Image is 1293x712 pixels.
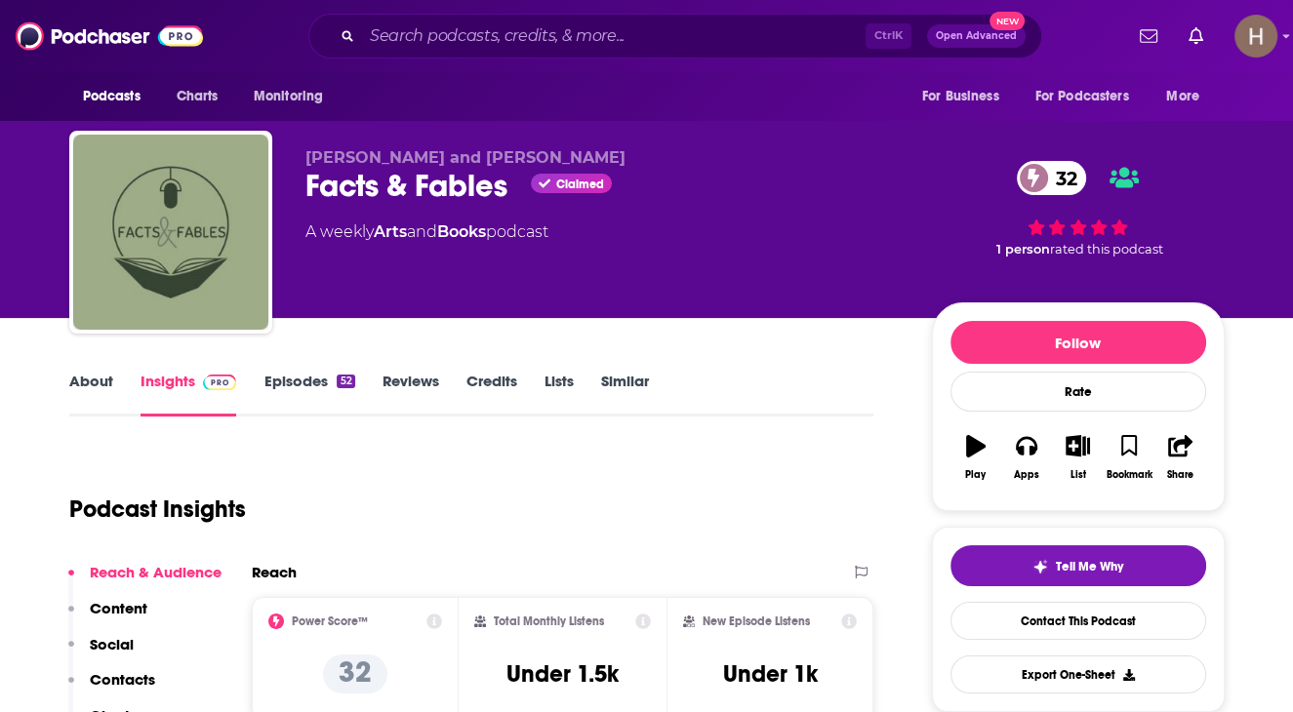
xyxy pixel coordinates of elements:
a: Episodes52 [263,372,354,416]
div: Share [1167,469,1193,481]
img: Facts & Fables [73,135,268,330]
p: Content [90,599,147,617]
a: Charts [164,78,230,115]
h2: Total Monthly Listens [494,614,604,628]
span: Charts [177,83,219,110]
span: 32 [1036,161,1087,195]
a: Show notifications dropdown [1181,20,1211,53]
span: Monitoring [254,83,323,110]
img: Podchaser - Follow, Share and Rate Podcasts [16,18,203,55]
div: Apps [1014,469,1039,481]
button: Share [1154,422,1205,493]
p: Reach & Audience [90,563,222,581]
span: Tell Me Why [1056,559,1123,574]
p: Social [90,635,134,653]
button: open menu [69,78,166,115]
span: [PERSON_NAME] and [PERSON_NAME] [305,148,626,167]
button: Play [950,422,1001,493]
button: Contacts [68,670,155,706]
span: Ctrl K [866,23,911,49]
a: About [69,372,113,416]
p: 32 [323,654,387,693]
span: Podcasts [83,83,141,110]
button: tell me why sparkleTell Me Why [950,545,1206,586]
span: Open Advanced [936,31,1017,41]
button: Show profile menu [1234,15,1277,58]
img: Podchaser Pro [203,375,237,390]
button: Open AdvancedNew [927,24,1026,48]
span: rated this podcast [1050,242,1163,257]
a: Lists [545,372,574,416]
a: Credits [466,372,517,416]
a: Reviews [383,372,439,416]
button: open menu [240,78,348,115]
button: List [1052,422,1103,493]
a: Arts [374,222,407,241]
h1: Podcast Insights [69,494,246,524]
a: Contact This Podcast [950,602,1206,640]
span: For Business [922,83,999,110]
div: A weekly podcast [305,220,548,244]
h2: Reach [252,563,297,581]
div: Rate [950,372,1206,412]
div: Play [965,469,986,481]
button: open menu [1023,78,1157,115]
span: Claimed [556,179,604,189]
h2: Power Score™ [292,614,368,628]
a: Similar [601,372,649,416]
a: Books [437,222,486,241]
span: 1 person [996,242,1050,257]
button: Apps [1001,422,1052,493]
span: More [1166,83,1199,110]
a: 32 [1017,161,1087,195]
span: For Podcasters [1035,83,1129,110]
div: 52 [337,375,354,388]
button: Export One-Sheet [950,655,1206,693]
button: Content [68,599,147,635]
span: Logged in as hpoole [1234,15,1277,58]
button: open menu [909,78,1024,115]
h2: New Episode Listens [703,614,810,628]
button: Follow [950,321,1206,364]
div: Bookmark [1106,469,1152,481]
a: InsightsPodchaser Pro [141,372,237,416]
button: Reach & Audience [68,563,222,599]
div: Search podcasts, credits, & more... [308,14,1042,59]
span: New [990,12,1025,30]
div: List [1071,469,1086,481]
button: Bookmark [1104,422,1154,493]
img: tell me why sparkle [1032,559,1048,574]
span: and [407,222,437,241]
p: Contacts [90,670,155,689]
input: Search podcasts, credits, & more... [362,20,866,52]
h3: Under 1.5k [506,659,619,689]
div: 32 1 personrated this podcast [932,148,1225,269]
a: Show notifications dropdown [1132,20,1165,53]
button: open menu [1152,78,1224,115]
button: Social [68,635,134,671]
img: User Profile [1234,15,1277,58]
h3: Under 1k [723,659,818,689]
